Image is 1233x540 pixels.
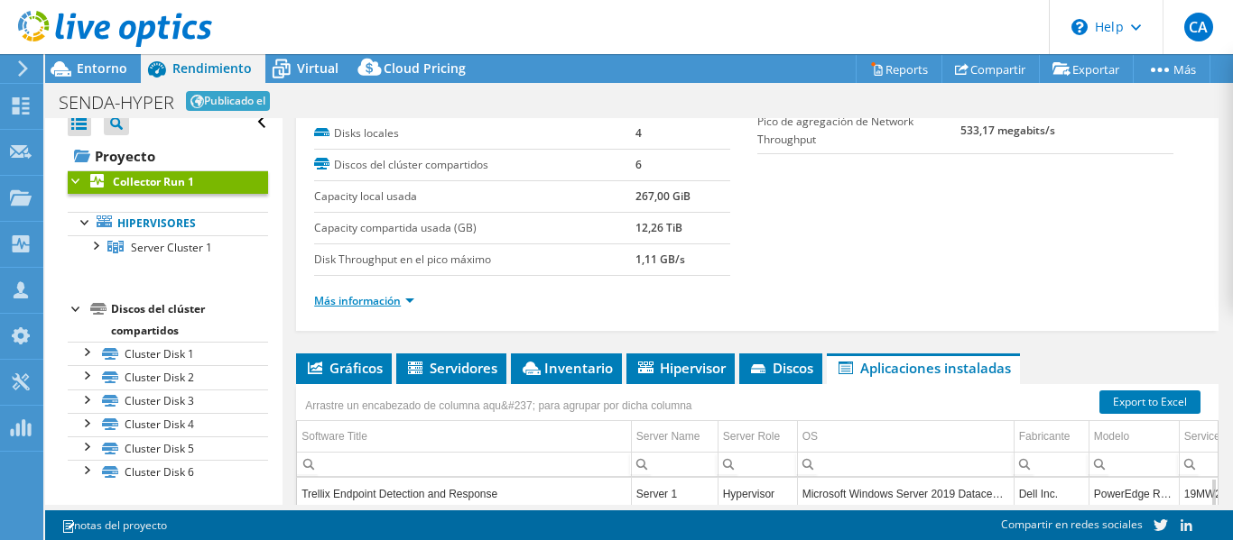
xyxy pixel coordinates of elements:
[723,426,780,447] div: Server Role
[1089,452,1179,476] td: Column Modelo, Filter cell
[635,252,685,267] b: 1,11 GB/s
[131,240,212,255] span: Server Cluster 1
[68,142,268,170] a: Proyecto
[77,59,127,77] span: Entorno
[631,421,718,453] td: Server Name Column
[59,94,174,112] h1: SENDA-HYPER
[111,298,268,342] div: Discos del clúster compartidos
[314,251,635,269] label: Disk Throughput en el pico máximo
[314,188,635,206] label: Capacity local usada
[113,174,194,189] b: Collector Run 1
[1099,390,1201,414] a: Export to Excel
[635,359,726,377] span: Hipervisor
[1089,421,1179,453] td: Modelo Column
[1014,452,1089,476] td: Column Fabricante, Filter cell
[301,426,367,447] div: Software Title
[68,436,268,460] a: Cluster Disk 5
[631,478,718,509] td: Column Server Name, Value Server 1
[186,91,270,111] span: Publicado el
[384,59,466,77] span: Cloud Pricing
[941,55,1040,83] a: Compartir
[636,426,700,447] div: Server Name
[297,421,631,453] td: Software Title Column
[1094,426,1129,447] div: Modelo
[1001,517,1143,532] span: Compartir en redes sociales
[836,359,1011,377] span: Aplicaciones instaladas
[305,359,383,377] span: Gráficos
[797,421,1014,453] td: OS Column
[1133,55,1210,83] a: Más
[1019,426,1071,447] div: Fabricante
[301,393,696,418] div: Arrastre un encabezado de columna aqu&#237; para agrupar por dicha columna
[49,514,180,536] a: notas del proyecto
[1089,478,1179,509] td: Column Modelo, Value PowerEdge R640
[748,359,813,377] span: Discos
[68,342,268,365] a: Cluster Disk 1
[405,359,497,377] span: Servidores
[718,478,797,509] td: Column Server Role, Value Hypervisor
[172,59,252,77] span: Rendimiento
[635,157,642,172] b: 6
[314,219,635,237] label: Capacity compartida usada (GB)
[297,59,338,77] span: Virtual
[635,220,682,235] b: 12,26 TiB
[297,478,631,509] td: Column Software Title, Value Trellix Endpoint Detection and Response
[314,124,635,142] label: Disks locales
[802,426,818,447] div: OS
[635,125,642,141] b: 4
[1039,55,1134,83] a: Exportar
[314,293,414,308] a: Más información
[68,389,268,413] a: Cluster Disk 3
[1184,13,1213,41] span: CA
[68,460,268,483] a: Cluster Disk 6
[635,188,691,204] b: 267,00 GiB
[718,421,797,453] td: Server Role Column
[314,156,635,174] label: Discos del clúster compartidos
[68,170,268,194] a: Collector Run 1
[520,359,613,377] span: Inventario
[297,452,631,476] td: Column Software Title, Filter cell
[856,55,942,83] a: Reports
[757,113,960,149] label: Pico de agregación de Network Throughput
[1014,421,1089,453] td: Fabricante Column
[1071,19,1088,35] svg: \n
[68,365,268,389] a: Cluster Disk 2
[631,452,718,476] td: Column Server Name, Filter cell
[797,452,1014,476] td: Column OS, Filter cell
[68,212,268,235] a: Hipervisores
[68,235,268,259] a: Server Cluster 1
[797,478,1014,509] td: Column OS, Value Microsoft Windows Server 2019 Datacenter
[68,413,268,436] a: Cluster Disk 4
[718,452,797,476] td: Column Server Role, Filter cell
[1014,478,1089,509] td: Column Fabricante, Value Dell Inc.
[960,123,1055,138] b: 533,17 megabits/s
